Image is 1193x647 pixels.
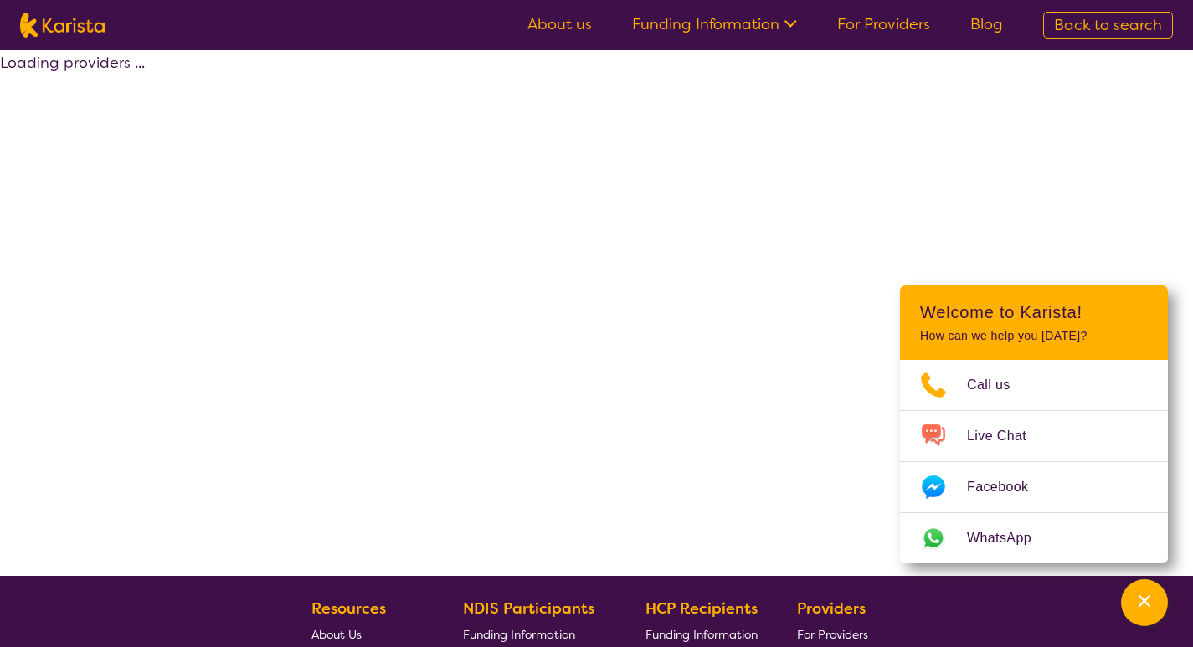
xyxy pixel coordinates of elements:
[311,621,424,647] a: About Us
[645,598,758,619] b: HCP Recipients
[797,627,868,642] span: For Providers
[967,475,1048,500] span: Facebook
[837,14,930,34] a: For Providers
[527,14,592,34] a: About us
[900,513,1168,563] a: Web link opens in a new tab.
[20,13,105,38] img: Karista logo
[970,14,1003,34] a: Blog
[920,329,1148,343] p: How can we help you [DATE]?
[967,424,1046,449] span: Live Chat
[645,627,758,642] span: Funding Information
[632,14,797,34] a: Funding Information
[1054,15,1162,35] span: Back to search
[645,621,758,647] a: Funding Information
[967,526,1052,551] span: WhatsApp
[797,598,866,619] b: Providers
[1121,579,1168,626] button: Channel Menu
[967,372,1031,398] span: Call us
[1043,12,1173,39] a: Back to search
[311,627,362,642] span: About Us
[463,598,594,619] b: NDIS Participants
[900,360,1168,563] ul: Choose channel
[311,598,386,619] b: Resources
[463,627,575,642] span: Funding Information
[900,285,1168,563] div: Channel Menu
[797,621,875,647] a: For Providers
[463,621,607,647] a: Funding Information
[920,302,1148,322] h2: Welcome to Karista!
